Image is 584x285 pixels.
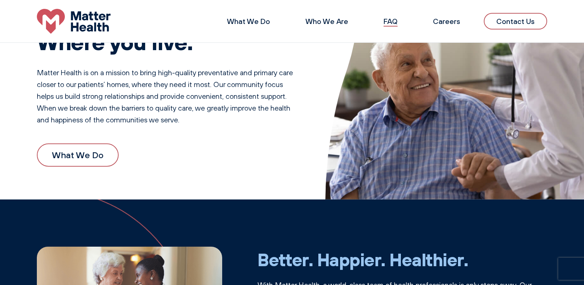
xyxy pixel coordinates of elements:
[258,249,547,270] h2: Better. Happier. Healthier.
[305,17,348,26] a: Who We Are
[37,2,296,55] h1: Total Healthcare. Where you live.
[384,17,398,26] a: FAQ
[37,67,296,126] p: Matter Health is on a mission to bring high-quality preventative and primary care closer to our p...
[37,143,119,166] a: What We Do
[433,17,460,26] a: Careers
[484,13,547,29] a: Contact Us
[227,17,270,26] a: What We Do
